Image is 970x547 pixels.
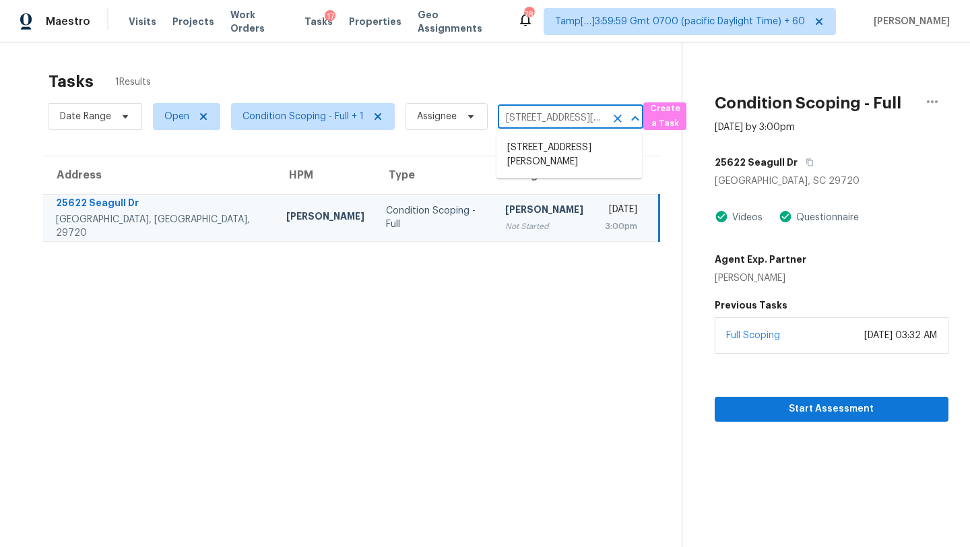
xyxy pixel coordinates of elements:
span: Visits [129,15,156,28]
button: Copy Address [798,150,816,174]
div: 781 [524,8,533,22]
div: [DATE] by 3:00pm [715,121,795,134]
span: Date Range [60,110,111,123]
th: Assignee [494,156,594,194]
h5: Previous Tasks [715,298,948,312]
div: 17 [325,10,335,24]
h2: Condition Scoping - Full [715,96,901,110]
h2: Tasks [48,75,94,88]
h5: 25622 Seagull Dr [715,156,798,169]
span: Work Orders [230,8,288,35]
span: Start Assessment [725,401,938,418]
div: [GEOGRAPHIC_DATA], [GEOGRAPHIC_DATA], 29720 [56,213,265,240]
span: Maestro [46,15,90,28]
button: Close [626,109,645,128]
div: [DATE] [605,203,637,220]
img: Artifact Present Icon [715,210,728,224]
span: Tamp[…]3:59:59 Gmt 0700 (pacific Daylight Time) + 60 [555,15,805,28]
button: Start Assessment [715,397,948,422]
span: 1 Results [115,75,151,89]
span: Open [164,110,189,123]
span: Properties [349,15,401,28]
span: Geo Assignments [418,8,501,35]
input: Search by address [498,108,606,129]
h5: Agent Exp. Partner [715,253,806,266]
div: Condition Scoping - Full [386,204,484,231]
div: [PERSON_NAME] [715,271,806,285]
span: Tasks [304,17,333,26]
div: 25622 Seagull Dr [56,196,265,213]
button: Create a Task [643,102,686,130]
span: Create a Task [650,101,680,132]
span: [PERSON_NAME] [868,15,950,28]
a: Full Scoping [726,331,780,340]
div: Videos [728,211,763,224]
li: [STREET_ADDRESS][PERSON_NAME] [496,137,642,173]
img: Artifact Present Icon [779,210,792,224]
button: Clear [608,109,627,128]
div: [PERSON_NAME] [286,210,364,226]
div: [DATE] 03:32 AM [864,329,937,342]
span: Assignee [417,110,457,123]
div: 3:00pm [605,220,637,233]
div: [PERSON_NAME] [505,203,583,220]
th: Address [43,156,276,194]
div: Questionnaire [792,211,859,224]
span: Condition Scoping - Full + 1 [243,110,364,123]
span: Projects [172,15,214,28]
th: Type [375,156,494,194]
th: HPM [276,156,375,194]
div: [GEOGRAPHIC_DATA], SC 29720 [715,174,948,188]
div: Not Started [505,220,583,233]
